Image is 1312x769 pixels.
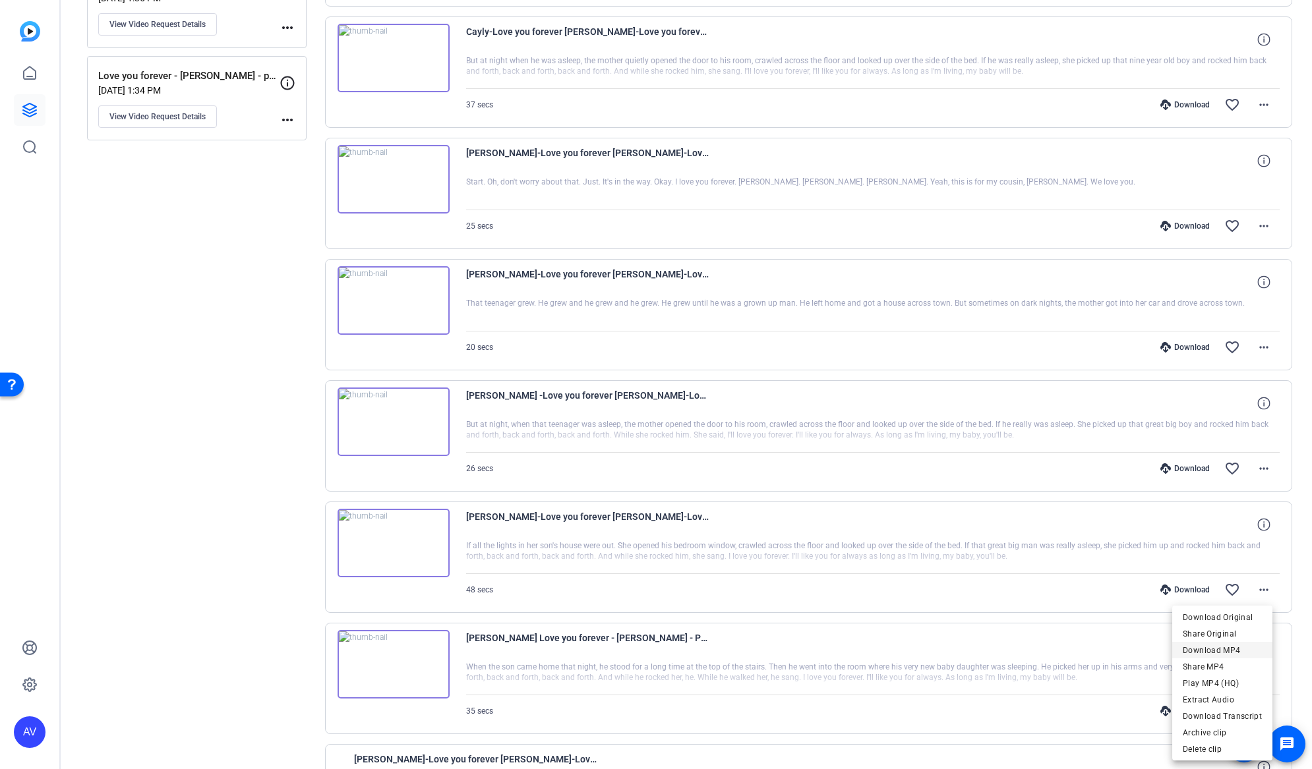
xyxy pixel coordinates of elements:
[1183,708,1262,724] span: Download Transcript
[1183,610,1262,625] span: Download Original
[1183,642,1262,658] span: Download MP4
[1183,659,1262,675] span: Share MP4
[1183,725,1262,741] span: Archive clip
[1183,675,1262,691] span: Play MP4 (HQ)
[1183,626,1262,642] span: Share Original
[1183,692,1262,708] span: Extract Audio
[1183,741,1262,757] span: Delete clip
